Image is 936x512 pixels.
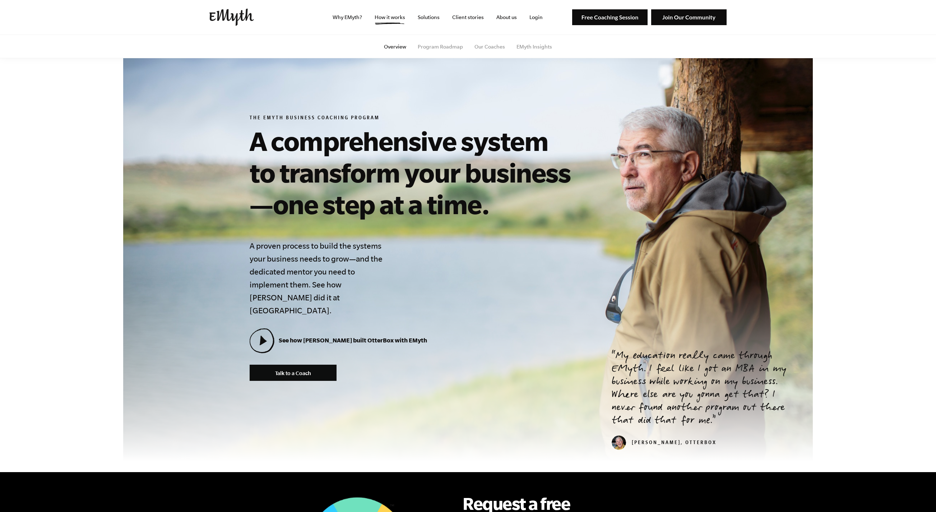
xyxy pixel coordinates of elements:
[418,44,463,50] a: Program Roadmap
[516,44,552,50] a: EMyth Insights
[612,435,626,450] img: Curt Richardson, OtterBox
[250,239,388,317] h4: A proven process to build the systems your business needs to grow—and the dedicated mentor you ne...
[275,370,311,376] span: Talk to a Coach
[250,115,577,122] h6: The EMyth Business Coaching Program
[572,9,648,26] img: Free Coaching Session
[250,125,577,220] h1: A comprehensive system to transform your business—one step at a time.
[612,440,717,446] cite: [PERSON_NAME], OtterBox
[209,9,254,26] img: EMyth
[612,350,796,428] p: My education really came through EMyth. I feel like I got an MBA in my business while working on ...
[474,44,505,50] a: Our Coaches
[250,365,337,381] a: Talk to a Coach
[651,9,727,26] img: Join Our Community
[384,44,406,50] a: Overview
[250,337,427,343] a: See how [PERSON_NAME] built OtterBox with EMyth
